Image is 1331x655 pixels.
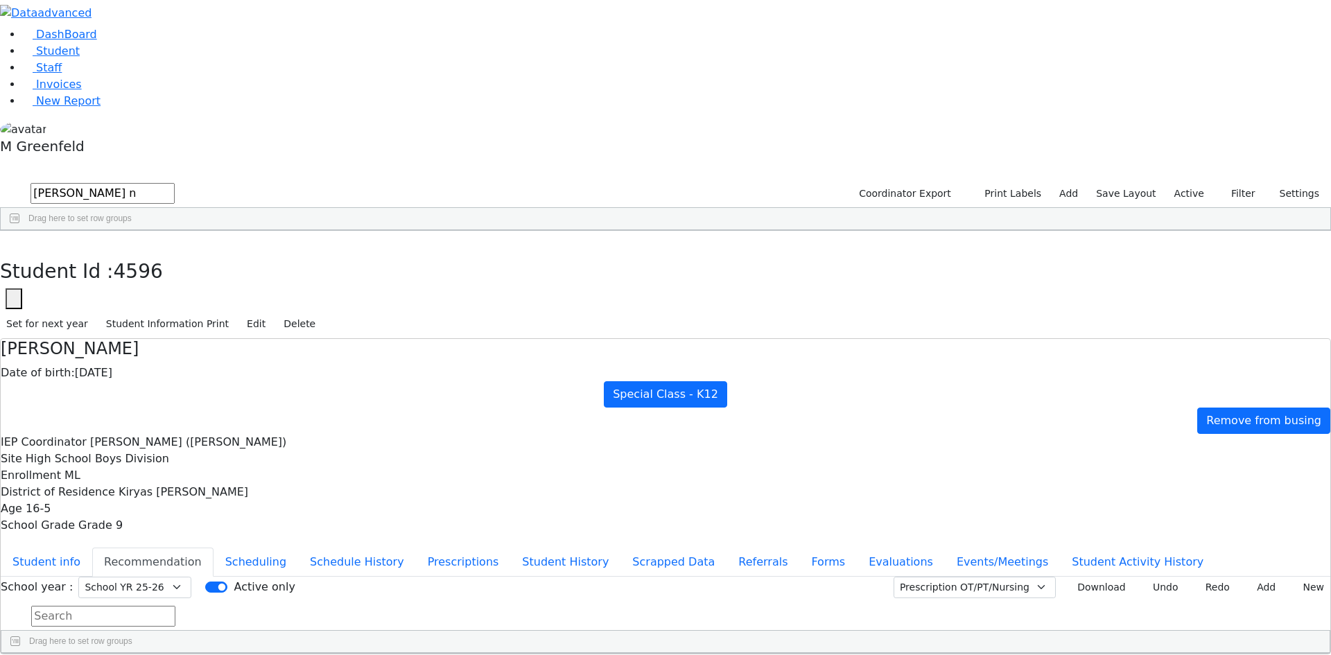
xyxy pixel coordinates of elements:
label: School year : [1,579,73,595]
button: Redo [1190,577,1236,598]
button: Delete [277,313,322,335]
span: Staff [36,61,62,74]
button: Prescriptions [416,548,511,577]
span: Remove from busing [1206,414,1321,427]
button: Schedule History [298,548,416,577]
button: Recommendation [92,548,214,577]
button: New [1287,577,1330,598]
span: Student [36,44,80,58]
button: Student info [1,548,92,577]
label: School Grade [1,517,75,534]
button: Student Activity History [1060,548,1215,577]
label: District of Residence [1,484,115,500]
input: Search [31,606,175,627]
a: Student [22,44,80,58]
button: Events/Meetings [945,548,1060,577]
div: [DATE] [1,365,1330,381]
a: New Report [22,94,101,107]
label: IEP Coordinator [1,434,87,451]
span: Grade 9 [78,518,123,532]
label: Age [1,500,22,517]
button: Filter [1213,183,1262,204]
span: Kiryas [PERSON_NAME] [119,485,248,498]
button: Settings [1262,183,1325,204]
a: DashBoard [22,28,97,41]
span: DashBoard [36,28,97,41]
button: Scrapped Data [620,548,727,577]
span: [PERSON_NAME] ([PERSON_NAME]) [90,435,286,448]
button: Save Layout [1090,183,1162,204]
button: Coordinator Export [850,183,957,204]
a: Add [1053,183,1084,204]
label: Date of birth: [1,365,75,381]
span: 16-5 [26,502,51,515]
button: Student Information Print [100,313,235,335]
button: Evaluations [857,548,945,577]
span: ML [64,469,80,482]
span: Drag here to set row groups [28,213,132,223]
button: Student History [510,548,620,577]
span: Drag here to set row groups [29,636,132,646]
span: 4596 [114,260,163,283]
button: Add [1242,577,1282,598]
button: Print Labels [968,183,1047,204]
span: New Report [36,94,101,107]
label: Enrollment [1,467,61,484]
a: Remove from busing [1197,408,1330,434]
span: High School Boys Division [26,452,169,465]
label: Active only [234,579,295,595]
a: Staff [22,61,62,74]
a: Special Class - K12 [604,381,727,408]
label: Active [1168,183,1210,204]
button: Download [1061,577,1132,598]
button: Referrals [727,548,799,577]
a: Invoices [22,78,82,91]
input: Search [31,183,175,204]
label: Site [1,451,22,467]
button: Forms [799,548,857,577]
button: Scheduling [214,548,298,577]
button: Edit [241,313,272,335]
span: Invoices [36,78,82,91]
button: Undo [1138,577,1185,598]
h4: [PERSON_NAME] [1,339,1330,359]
